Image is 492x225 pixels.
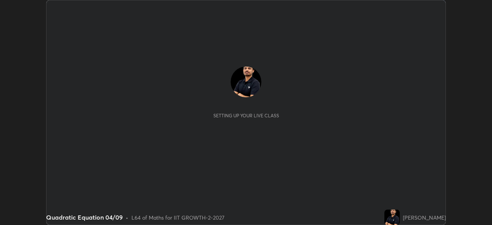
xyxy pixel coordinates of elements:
[131,213,224,222] div: L64 of Maths for IIT GROWTH-2-2027
[231,67,261,97] img: 735308238763499f9048cdecfa3c01cf.jpg
[126,213,128,222] div: •
[403,213,446,222] div: [PERSON_NAME]
[46,213,123,222] div: Quadratic Equation 04/09
[213,113,279,118] div: Setting up your live class
[384,210,400,225] img: 735308238763499f9048cdecfa3c01cf.jpg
